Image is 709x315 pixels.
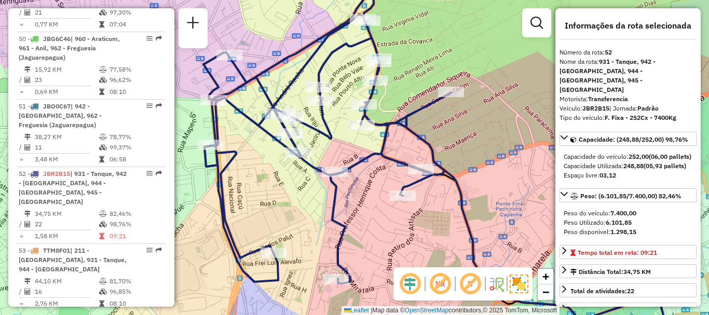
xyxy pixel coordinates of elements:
i: Tempo total em rota [99,89,104,95]
span: Peso do veículo: [564,209,636,217]
td: 82,46% [109,209,161,219]
i: % de utilização da cubagem [99,77,107,83]
i: Tempo total em rota [99,300,104,307]
i: Tempo total em rota [99,156,104,162]
a: Distância Total:34,75 KM [560,264,697,278]
span: + [542,270,549,283]
span: Ocultar deslocamento [398,271,422,296]
td: 11 [34,142,99,153]
a: Peso: (6.101,85/7.400,00) 82,46% [560,188,697,202]
span: − [542,285,549,298]
td: = [19,154,24,165]
a: Capacidade: (248,88/252,00) 98,76% [560,132,697,146]
td: 96,62% [109,75,161,85]
span: | 942 - [GEOGRAPHIC_DATA], 962 - Freguesia (Jaguarepagua) [19,102,102,129]
i: % de utilização da cubagem [99,9,107,16]
div: Tipo do veículo: [560,113,697,122]
td: / [19,142,24,153]
img: Fluxo de ruas [488,276,505,292]
td: 15,92 KM [34,64,99,75]
i: % de utilização do peso [99,211,107,217]
td: 09:21 [109,231,161,241]
i: % de utilização da cubagem [99,289,107,295]
span: JBG6C46 [43,35,71,43]
img: Exibir/Ocultar setores [510,275,528,293]
td: 97,30% [109,7,161,18]
td: 44,10 KM [34,276,99,286]
td: 16 [34,286,99,297]
span: JBR2B15 [43,170,70,177]
i: Tempo total em rota [99,233,104,239]
em: Opções [146,103,153,109]
span: Capacidade: (248,88/252,00) 98,76% [579,135,688,143]
span: Total de atividades: [570,287,634,295]
span: 52 - [19,170,127,206]
div: Espaço livre: [564,171,692,180]
td: 22 [34,219,99,229]
td: 06:58 [109,154,161,165]
a: OpenStreetMap [405,307,449,314]
i: % de utilização do peso [99,134,107,140]
td: = [19,87,24,97]
span: Exibir rótulo [458,271,483,296]
td: 38,27 KM [34,132,99,142]
td: 77,58% [109,64,161,75]
div: Peso Utilizado: [564,218,692,227]
strong: Transferencia [588,95,628,103]
td: 99,37% [109,142,161,153]
strong: 931 - Tanque, 942 - [GEOGRAPHIC_DATA], 944 - [GEOGRAPHIC_DATA], 945 - [GEOGRAPHIC_DATA] [560,58,656,93]
i: Total de Atividades [24,221,31,227]
a: Zoom out [538,284,553,300]
strong: 52 [605,48,612,56]
div: Veículo: [560,104,697,113]
span: JBO0C67 [43,102,71,110]
span: Peso: (6.101,85/7.400,00) 82,46% [580,192,681,200]
div: Capacidade do veículo: [564,152,692,161]
td: / [19,75,24,85]
em: Rota exportada [156,103,162,109]
td: 1,58 KM [34,231,99,241]
strong: JBR2B15 [582,104,609,112]
td: 21 [34,7,99,18]
div: Número da rota: [560,48,697,57]
a: Total de atividades:22 [560,283,697,297]
span: | 211 - [GEOGRAPHIC_DATA], 931 - Tanque, 944 - [GEOGRAPHIC_DATA] [19,246,127,273]
td: 34,75 KM [34,209,99,219]
strong: 252,00 [629,153,649,160]
div: Nome da rota: [560,57,697,94]
td: 96,85% [109,286,161,297]
td: / [19,7,24,18]
strong: 248,88 [623,162,644,170]
strong: Padrão [637,104,659,112]
strong: (05,93 pallets) [644,162,686,170]
i: Distância Total [24,134,31,140]
span: 53 - [19,246,127,273]
a: Nova sessão e pesquisa [183,12,203,36]
td: / [19,286,24,297]
span: | [371,307,372,314]
strong: 6.101,85 [606,218,632,226]
td: = [19,231,24,241]
span: | 931 - Tanque, 942 - [GEOGRAPHIC_DATA], 944 - [GEOGRAPHIC_DATA], 945 - [GEOGRAPHIC_DATA] [19,170,127,206]
span: | Jornada: [609,104,659,112]
div: Motorista: [560,94,697,104]
i: % de utilização do peso [99,66,107,73]
span: | 960 - Araticum, 961 - Anil, 962 - Freguesia (Jaguarepagua) [19,35,120,61]
td: 81,70% [109,276,161,286]
strong: F. Fixa - 252Cx - 7400Kg [605,114,676,121]
td: 08:10 [109,87,161,97]
i: Distância Total [24,211,31,217]
i: Distância Total [24,66,31,73]
strong: 7.400,00 [610,209,636,217]
em: Opções [146,247,153,253]
i: % de utilização do peso [99,278,107,284]
i: Total de Atividades [24,77,31,83]
div: Peso: (6.101,85/7.400,00) 82,46% [560,204,697,241]
div: Capacidade Utilizada: [564,161,692,171]
div: Capacidade: (248,88/252,00) 98,76% [560,148,697,184]
td: 2,76 KM [34,298,99,309]
strong: 03,12 [599,171,616,179]
span: Tempo total em rota: 09:21 [578,249,657,256]
td: 08:10 [109,298,161,309]
td: 0,69 KM [34,87,99,97]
